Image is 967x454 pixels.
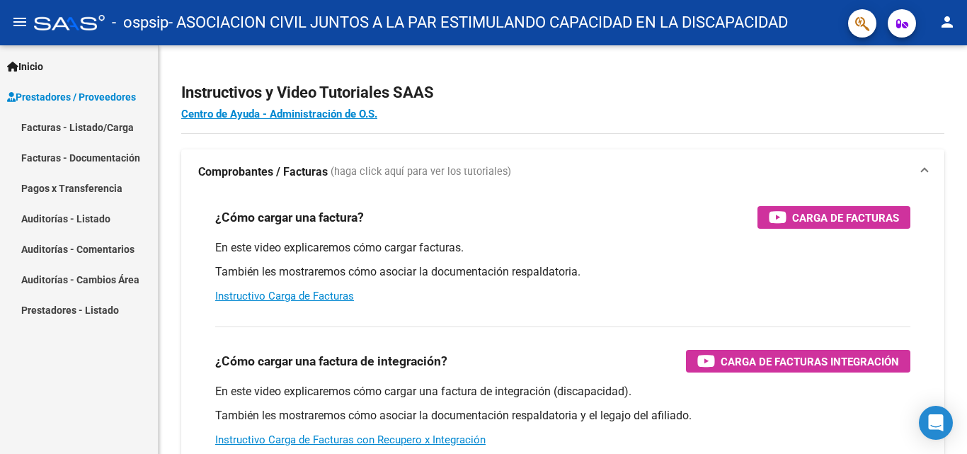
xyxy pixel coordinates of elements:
p: También les mostraremos cómo asociar la documentación respaldatoria y el legajo del afiliado. [215,408,910,424]
span: - ospsip [112,7,168,38]
span: (haga click aquí para ver los tutoriales) [331,164,511,180]
a: Centro de Ayuda - Administración de O.S. [181,108,377,120]
span: Carga de Facturas [792,209,899,227]
button: Carga de Facturas Integración [686,350,910,373]
p: En este video explicaremos cómo cargar facturas. [215,240,910,256]
span: Prestadores / Proveedores [7,89,136,105]
span: Carga de Facturas Integración [721,353,899,370]
mat-icon: person [939,13,956,30]
a: Instructivo Carga de Facturas [215,290,354,302]
p: También les mostraremos cómo asociar la documentación respaldatoria. [215,264,910,280]
span: - ASOCIACION CIVIL JUNTOS A LA PAR ESTIMULANDO CAPACIDAD EN LA DISCAPACIDAD [168,7,788,38]
div: Open Intercom Messenger [919,406,953,440]
p: En este video explicaremos cómo cargar una factura de integración (discapacidad). [215,384,910,399]
button: Carga de Facturas [757,206,910,229]
h2: Instructivos y Video Tutoriales SAAS [181,79,944,106]
h3: ¿Cómo cargar una factura? [215,208,364,227]
h3: ¿Cómo cargar una factura de integración? [215,351,447,371]
span: Inicio [7,59,43,74]
mat-expansion-panel-header: Comprobantes / Facturas (haga click aquí para ver los tutoriales) [181,149,944,195]
strong: Comprobantes / Facturas [198,164,328,180]
a: Instructivo Carga de Facturas con Recupero x Integración [215,433,486,446]
mat-icon: menu [11,13,28,30]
